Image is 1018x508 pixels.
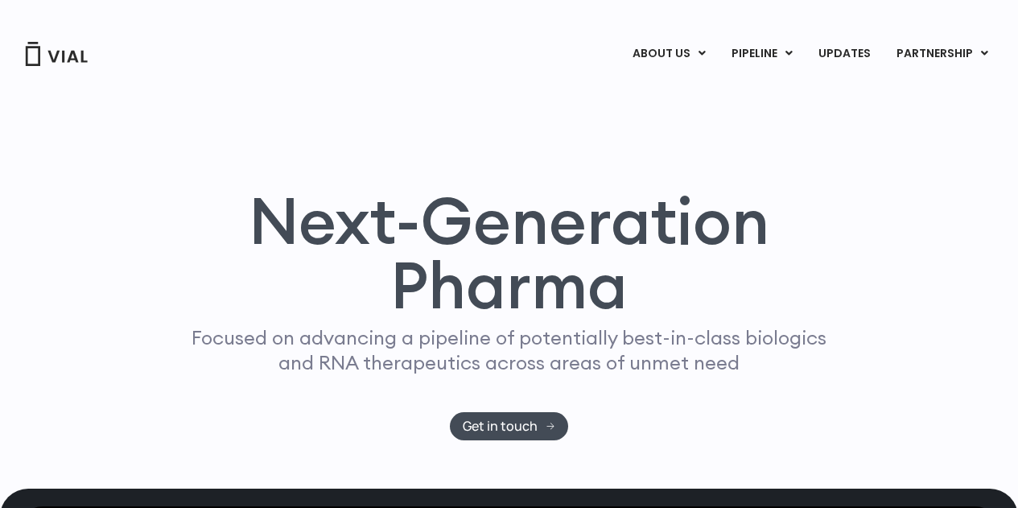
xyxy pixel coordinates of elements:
a: PARTNERSHIPMenu Toggle [884,40,1001,68]
a: UPDATES [806,40,883,68]
h1: Next-Generation Pharma [161,188,858,317]
a: PIPELINEMenu Toggle [719,40,805,68]
a: Get in touch [450,412,568,440]
p: Focused on advancing a pipeline of potentially best-in-class biologics and RNA therapeutics acros... [185,325,834,375]
span: Get in touch [463,420,538,432]
a: ABOUT USMenu Toggle [620,40,718,68]
img: Vial Logo [24,42,89,66]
